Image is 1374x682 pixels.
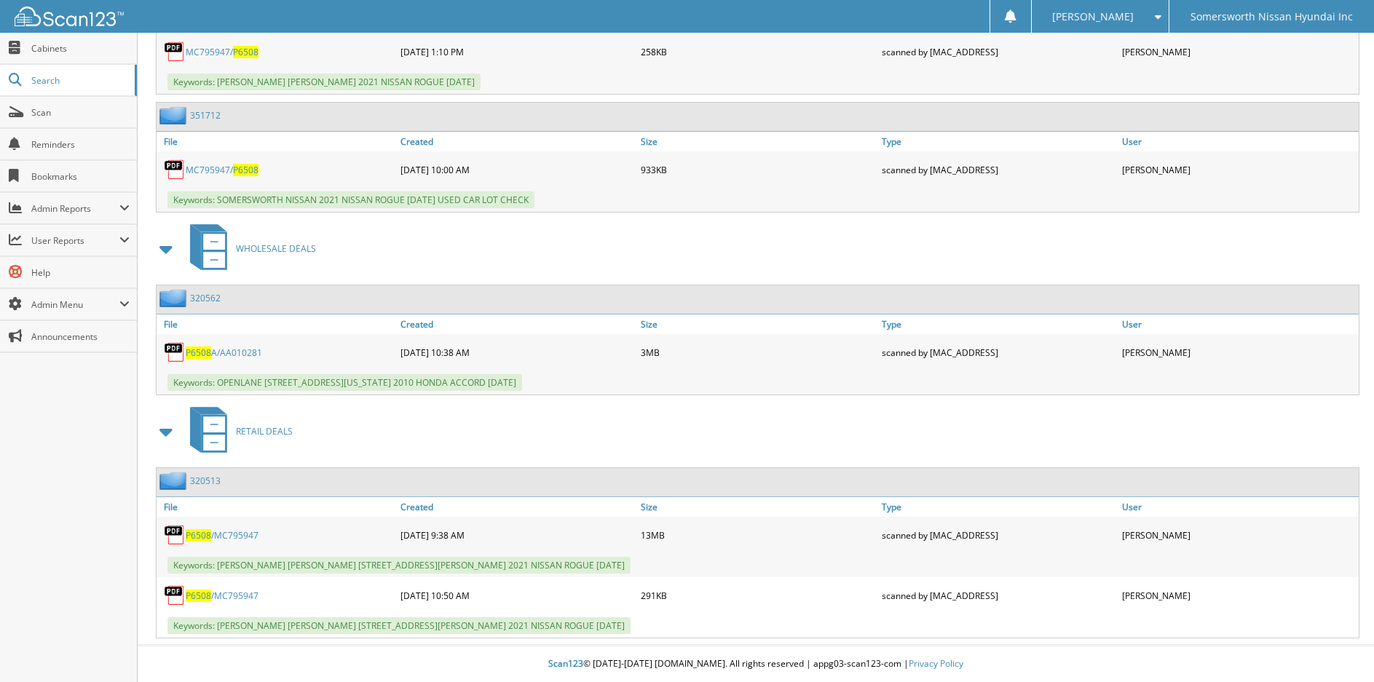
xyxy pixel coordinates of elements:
div: [PERSON_NAME] [1118,338,1359,367]
span: Keywords: [PERSON_NAME] [PERSON_NAME] [STREET_ADDRESS][PERSON_NAME] 2021 NISSAN ROGUE [DATE] [167,557,631,574]
a: P6508/MC795947 [186,529,258,542]
a: 351712 [190,109,221,122]
img: scan123-logo-white.svg [15,7,124,26]
img: folder2.png [159,472,190,490]
a: 320562 [190,292,221,304]
img: PDF.png [164,341,186,363]
span: Scan123 [548,657,583,670]
a: User [1118,497,1359,517]
div: 933KB [637,155,877,184]
a: RETAIL DEALS [181,403,293,460]
a: Size [637,132,877,151]
span: Keywords: OPENLANE [STREET_ADDRESS][US_STATE] 2010 HONDA ACCORD [DATE] [167,374,522,391]
span: Keywords: [PERSON_NAME] [PERSON_NAME] 2021 NISSAN ROGUE [DATE] [167,74,481,90]
a: File [157,497,397,517]
a: WHOLESALE DEALS [181,220,316,277]
span: [PERSON_NAME] [1052,12,1134,21]
a: User [1118,314,1359,334]
img: PDF.png [164,41,186,63]
span: Search [31,74,127,87]
div: [PERSON_NAME] [1118,520,1359,550]
a: Size [637,497,877,517]
span: Reminders [31,138,130,151]
div: © [DATE]-[DATE] [DOMAIN_NAME]. All rights reserved | appg03-scan123-com | [138,646,1374,682]
img: PDF.png [164,159,186,181]
a: User [1118,132,1359,151]
div: [DATE] 9:38 AM [397,520,637,550]
a: Size [637,314,877,334]
span: Bookmarks [31,170,130,183]
a: Created [397,497,637,517]
div: [DATE] 10:00 AM [397,155,637,184]
a: Privacy Policy [909,657,963,670]
img: PDF.png [164,584,186,606]
img: PDF.png [164,524,186,546]
a: P6508A/AA010281 [186,346,262,359]
div: 258KB [637,37,877,66]
a: Type [878,497,1118,517]
div: [PERSON_NAME] [1118,581,1359,610]
a: 320513 [190,475,221,487]
div: scanned by [MAC_ADDRESS] [878,155,1118,184]
span: User Reports [31,234,119,247]
span: P6508 [186,590,211,602]
span: P6508 [186,529,211,542]
div: 3MB [637,338,877,367]
span: Admin Menu [31,298,119,311]
a: File [157,314,397,334]
span: Scan [31,106,130,119]
span: Announcements [31,330,130,343]
a: Created [397,132,637,151]
a: P6508/MC795947 [186,590,258,602]
div: 291KB [637,581,877,610]
div: scanned by [MAC_ADDRESS] [878,338,1118,367]
div: [DATE] 10:50 AM [397,581,637,610]
div: scanned by [MAC_ADDRESS] [878,581,1118,610]
div: scanned by [MAC_ADDRESS] [878,520,1118,550]
div: scanned by [MAC_ADDRESS] [878,37,1118,66]
div: [DATE] 10:38 AM [397,338,637,367]
span: Admin Reports [31,202,119,215]
a: Type [878,314,1118,334]
span: Cabinets [31,42,130,55]
a: File [157,132,397,151]
a: Type [878,132,1118,151]
span: WHOLESALE DEALS [236,242,316,255]
div: [DATE] 1:10 PM [397,37,637,66]
img: folder2.png [159,106,190,124]
span: Help [31,266,130,279]
span: P6508 [233,164,258,176]
iframe: Chat Widget [1301,612,1374,682]
span: Somersworth Nissan Hyundai Inc [1191,12,1353,21]
a: MC795947/P6508 [186,164,258,176]
a: Created [397,314,637,334]
img: folder2.png [159,289,190,307]
div: 13MB [637,520,877,550]
span: Keywords: [PERSON_NAME] [PERSON_NAME] [STREET_ADDRESS][PERSON_NAME] 2021 NISSAN ROGUE [DATE] [167,617,631,634]
span: P6508 [186,346,211,359]
div: [PERSON_NAME] [1118,155,1359,184]
span: Keywords: SOMERSWORTH NISSAN 2021 NISSAN ROGUE [DATE] USED CAR LOT CHECK [167,191,534,208]
div: [PERSON_NAME] [1118,37,1359,66]
span: RETAIL DEALS [236,425,293,437]
a: MC795947/P6508 [186,46,258,58]
span: P6508 [233,46,258,58]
